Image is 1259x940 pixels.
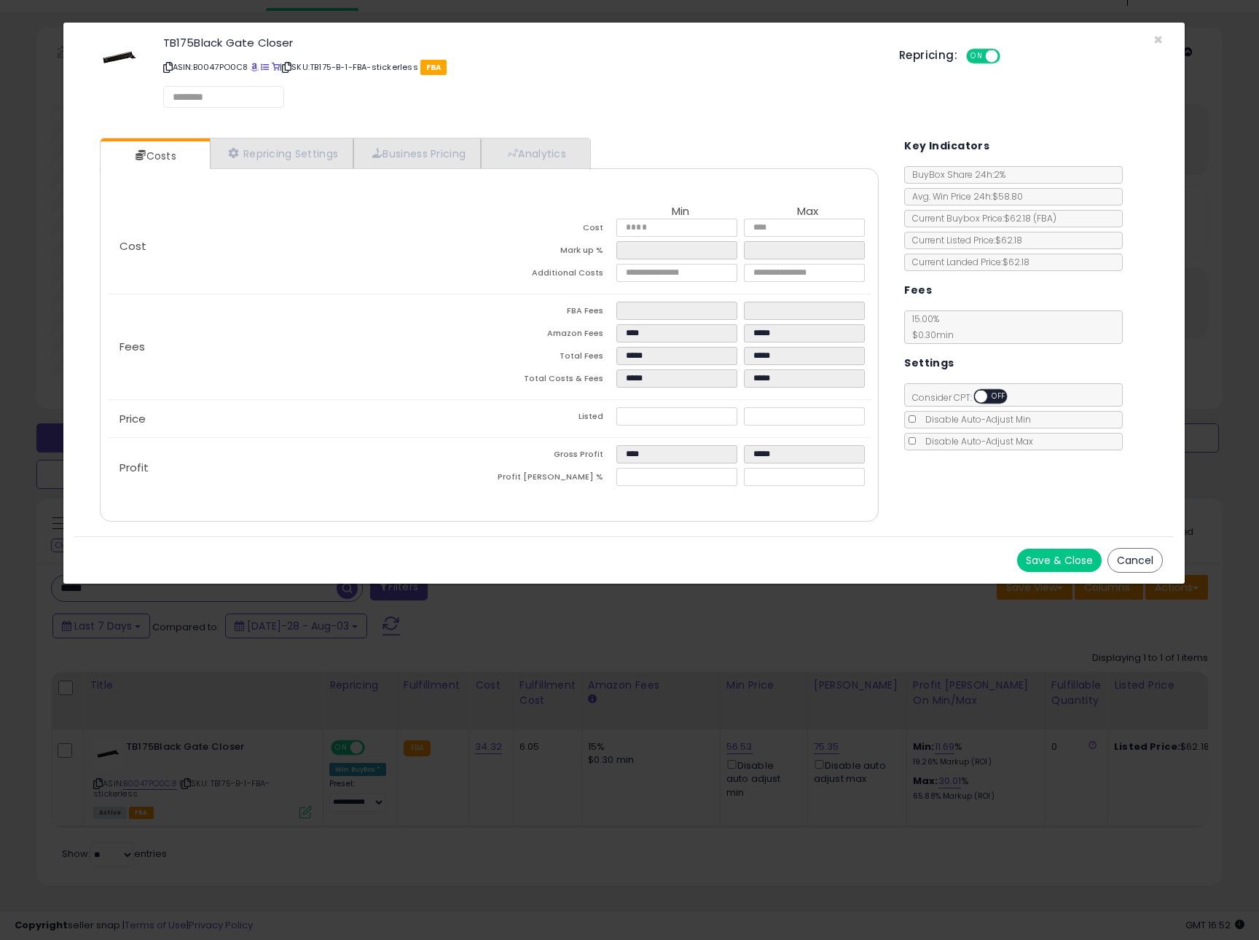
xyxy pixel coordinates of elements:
[905,256,1029,268] span: Current Landed Price: $62.18
[899,50,957,61] h5: Repricing:
[490,264,617,286] td: Additional Costs
[616,205,744,219] th: Min
[904,281,932,299] h5: Fees
[905,212,1056,224] span: Current Buybox Price:
[251,61,259,73] a: BuyBox page
[490,241,617,264] td: Mark up %
[101,141,208,171] a: Costs
[108,462,490,474] p: Profit
[97,37,141,81] img: 31iwkyeMG5L._SL60_.jpg
[490,468,617,490] td: Profit [PERSON_NAME] %
[490,347,617,369] td: Total Fees
[918,413,1031,426] span: Disable Auto-Adjust Min
[272,61,280,73] a: Your listing only
[1033,212,1056,224] span: ( FBA )
[997,50,1021,63] span: OFF
[988,391,1011,403] span: OFF
[490,445,617,468] td: Gross Profit
[353,138,481,168] a: Business Pricing
[490,324,617,347] td: Amazon Fees
[904,354,954,372] h5: Settings
[1004,212,1056,224] span: $62.18
[905,168,1005,181] span: BuyBox Share 24h: 2%
[905,391,1027,404] span: Consider CPT:
[108,341,490,353] p: Fees
[163,37,877,48] h3: TB175Black Gate Closer
[968,50,986,63] span: ON
[490,219,617,241] td: Cost
[490,302,617,324] td: FBA Fees
[744,205,871,219] th: Max
[481,138,589,168] a: Analytics
[490,369,617,392] td: Total Costs & Fees
[108,240,490,252] p: Cost
[905,234,1022,246] span: Current Listed Price: $62.18
[490,407,617,430] td: Listed
[108,413,490,425] p: Price
[905,329,954,341] span: $0.30 min
[905,313,954,341] span: 15.00 %
[905,190,1023,203] span: Avg. Win Price 24h: $58.80
[918,435,1033,447] span: Disable Auto-Adjust Max
[904,137,989,155] h5: Key Indicators
[163,55,877,79] p: ASIN: B0047PO0C8 | SKU: TB175-B-1-FBA-stickerless
[1107,548,1163,573] button: Cancel
[210,138,354,168] a: Repricing Settings
[420,60,447,75] span: FBA
[1153,29,1163,50] span: ×
[1017,549,1102,572] button: Save & Close
[261,61,269,73] a: All offer listings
